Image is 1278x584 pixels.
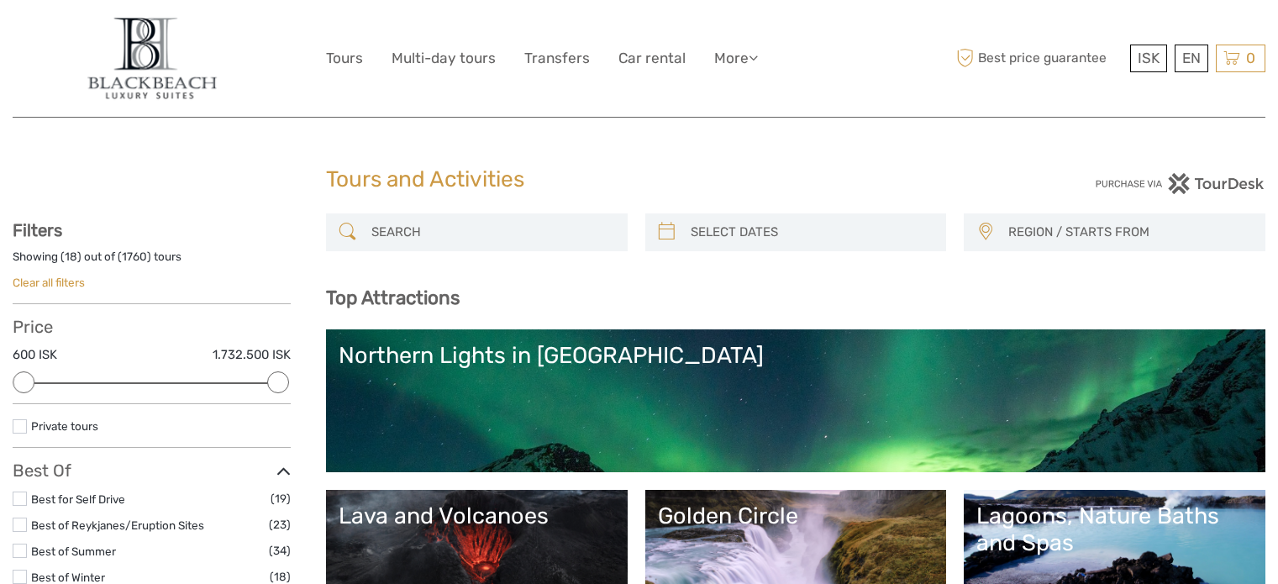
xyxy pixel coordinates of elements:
h3: Price [13,317,291,337]
a: Multi-day tours [392,46,496,71]
a: Private tours [31,419,98,433]
b: Top Attractions [326,287,460,309]
a: Transfers [524,46,590,71]
a: Car rental [618,46,686,71]
div: Golden Circle [658,502,934,529]
input: SEARCH [365,218,619,247]
a: Best of Summer [31,545,116,558]
div: EN [1175,45,1208,72]
span: 0 [1244,50,1258,66]
label: 1760 [122,249,147,265]
a: Best of Reykjanes/Eruption Sites [31,518,204,532]
div: Showing ( ) out of ( ) tours [13,249,291,275]
h3: Best Of [13,460,291,481]
img: PurchaseViaTourDesk.png [1095,173,1265,194]
input: SELECT DATES [684,218,939,247]
span: ISK [1138,50,1160,66]
button: REGION / STARTS FROM [1001,218,1257,246]
h1: Tours and Activities [326,166,953,193]
div: Northern Lights in [GEOGRAPHIC_DATA] [339,342,1253,369]
label: 1.732.500 ISK [213,346,291,364]
div: Lagoons, Nature Baths and Spas [976,502,1253,557]
strong: Filters [13,220,62,240]
span: (19) [271,489,291,508]
label: 18 [65,249,77,265]
span: (23) [269,515,291,534]
a: Northern Lights in [GEOGRAPHIC_DATA] [339,342,1253,460]
a: Clear all filters [13,276,85,289]
img: 821-d0172702-669c-46bc-8e7c-1716aae4eeb1_logo_big.jpg [79,13,224,104]
a: Best of Winter [31,571,105,584]
a: Tours [326,46,363,71]
div: Lava and Volcanoes [339,502,615,529]
span: (34) [269,541,291,560]
span: Best price guarantee [952,45,1126,72]
a: More [714,46,758,71]
label: 600 ISK [13,346,57,364]
a: Best for Self Drive [31,492,125,506]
